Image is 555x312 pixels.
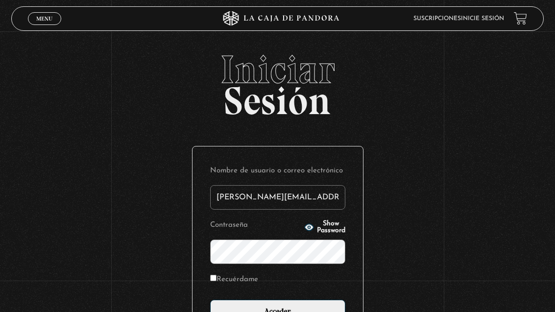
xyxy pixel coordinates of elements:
[413,16,461,22] a: Suscripciones
[210,273,258,286] label: Recuérdame
[33,24,56,31] span: Cerrar
[11,50,544,113] h2: Sesión
[210,275,217,281] input: Recuérdame
[36,16,52,22] span: Menu
[317,220,345,234] span: Show Password
[304,220,345,234] button: Show Password
[514,12,527,25] a: View your shopping cart
[11,50,544,89] span: Iniciar
[210,218,301,232] label: Contraseña
[461,16,504,22] a: Inicie sesión
[210,164,345,177] label: Nombre de usuario o correo electrónico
